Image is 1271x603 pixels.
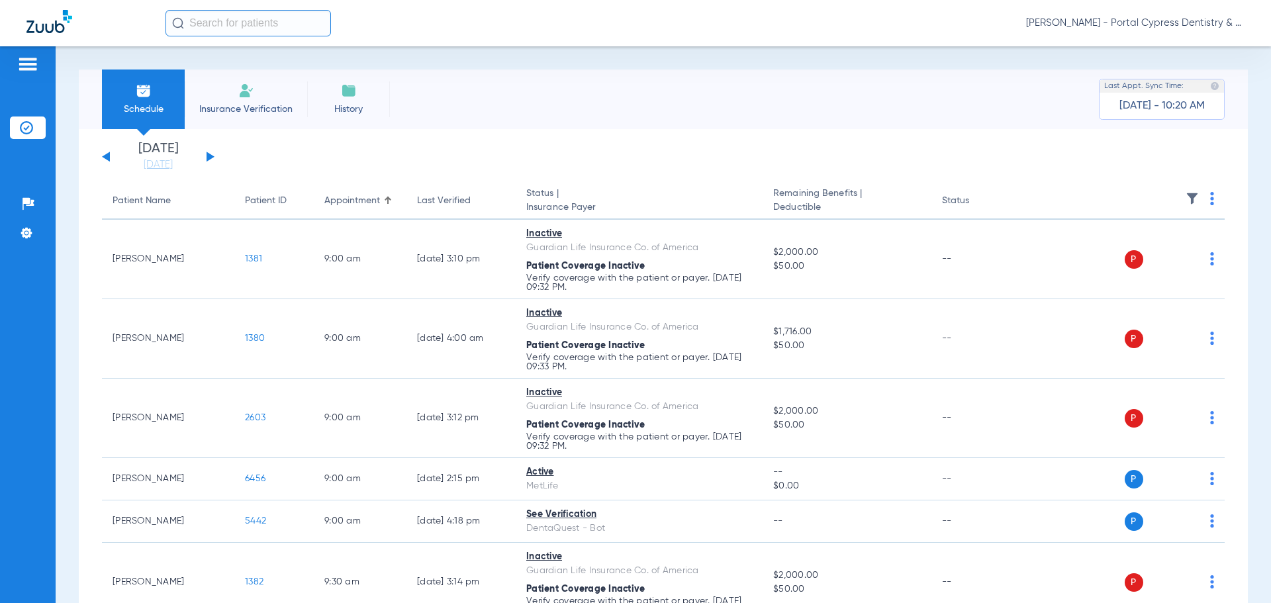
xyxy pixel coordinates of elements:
[526,522,752,535] div: DentaQuest - Bot
[1210,332,1214,345] img: group-dot-blue.svg
[931,379,1021,458] td: --
[526,261,645,271] span: Patient Coverage Inactive
[526,465,752,479] div: Active
[314,500,406,543] td: 9:00 AM
[1125,409,1143,428] span: P
[526,584,645,594] span: Patient Coverage Inactive
[1125,330,1143,348] span: P
[314,299,406,379] td: 9:00 AM
[324,194,396,208] div: Appointment
[1210,411,1214,424] img: group-dot-blue.svg
[324,194,380,208] div: Appointment
[406,458,516,500] td: [DATE] 2:15 PM
[773,339,920,353] span: $50.00
[773,201,920,214] span: Deductible
[102,379,234,458] td: [PERSON_NAME]
[526,564,752,578] div: Guardian Life Insurance Co. of America
[113,194,171,208] div: Patient Name
[526,550,752,564] div: Inactive
[195,103,297,116] span: Insurance Verification
[317,103,380,116] span: History
[526,400,752,414] div: Guardian Life Insurance Co. of America
[1210,252,1214,265] img: group-dot-blue.svg
[1210,81,1219,91] img: last sync help info
[773,418,920,432] span: $50.00
[763,183,931,220] th: Remaining Benefits |
[417,194,471,208] div: Last Verified
[118,158,198,171] a: [DATE]
[526,201,752,214] span: Insurance Payer
[245,474,265,483] span: 6456
[526,386,752,400] div: Inactive
[526,508,752,522] div: See Verification
[773,479,920,493] span: $0.00
[26,10,72,33] img: Zuub Logo
[773,404,920,418] span: $2,000.00
[17,56,38,72] img: hamburger-icon
[406,379,516,458] td: [DATE] 3:12 PM
[773,259,920,273] span: $50.00
[526,479,752,493] div: MetLife
[102,458,234,500] td: [PERSON_NAME]
[773,569,920,582] span: $2,000.00
[113,194,224,208] div: Patient Name
[172,17,184,29] img: Search Icon
[314,220,406,299] td: 9:00 AM
[1026,17,1245,30] span: [PERSON_NAME] - Portal Cypress Dentistry & Orthodontics
[245,516,266,526] span: 5442
[773,325,920,339] span: $1,716.00
[516,183,763,220] th: Status |
[406,220,516,299] td: [DATE] 3:10 PM
[1125,250,1143,269] span: P
[102,500,234,543] td: [PERSON_NAME]
[931,183,1021,220] th: Status
[526,306,752,320] div: Inactive
[773,465,920,479] span: --
[245,194,303,208] div: Patient ID
[773,246,920,259] span: $2,000.00
[341,83,357,99] img: History
[1125,573,1143,592] span: P
[526,353,752,371] p: Verify coverage with the patient or payer. [DATE] 09:33 PM.
[118,142,198,171] li: [DATE]
[112,103,175,116] span: Schedule
[1210,472,1214,485] img: group-dot-blue.svg
[136,83,152,99] img: Schedule
[773,582,920,596] span: $50.00
[526,320,752,334] div: Guardian Life Insurance Co. of America
[314,379,406,458] td: 9:00 AM
[1119,99,1205,113] span: [DATE] - 10:20 AM
[526,227,752,241] div: Inactive
[238,83,254,99] img: Manual Insurance Verification
[245,334,265,343] span: 1380
[931,458,1021,500] td: --
[1125,470,1143,488] span: P
[526,273,752,292] p: Verify coverage with the patient or payer. [DATE] 09:32 PM.
[417,194,505,208] div: Last Verified
[314,458,406,500] td: 9:00 AM
[165,10,331,36] input: Search for patients
[1186,192,1199,205] img: filter.svg
[526,241,752,255] div: Guardian Life Insurance Co. of America
[773,516,783,526] span: --
[406,299,516,379] td: [DATE] 4:00 AM
[931,299,1021,379] td: --
[406,500,516,543] td: [DATE] 4:18 PM
[1205,539,1271,603] iframe: Chat Widget
[102,220,234,299] td: [PERSON_NAME]
[1125,512,1143,531] span: P
[1210,514,1214,528] img: group-dot-blue.svg
[526,432,752,451] p: Verify coverage with the patient or payer. [DATE] 09:32 PM.
[931,500,1021,543] td: --
[1210,192,1214,205] img: group-dot-blue.svg
[1104,79,1184,93] span: Last Appt. Sync Time:
[931,220,1021,299] td: --
[526,420,645,430] span: Patient Coverage Inactive
[245,413,265,422] span: 2603
[526,341,645,350] span: Patient Coverage Inactive
[245,254,262,263] span: 1381
[245,194,287,208] div: Patient ID
[102,299,234,379] td: [PERSON_NAME]
[245,577,263,586] span: 1382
